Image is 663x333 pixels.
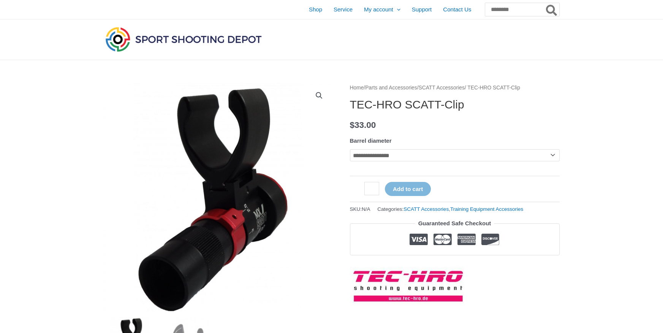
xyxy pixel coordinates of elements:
[104,25,263,53] img: Sport Shooting Depot
[544,3,559,16] button: Search
[365,85,417,91] a: Parts and Accessories
[350,204,370,214] span: SKU:
[350,137,392,144] label: Barrel diameter
[450,206,523,212] a: Training Equipment Accessories
[362,206,370,212] span: N/A
[312,89,326,102] a: View full-screen image gallery
[350,85,364,91] a: Home
[350,98,560,112] h1: TEC-HRO SCATT-Clip
[415,218,494,229] legend: Guaranteed Safe Checkout
[350,120,376,130] bdi: 33.00
[364,182,379,195] input: Product quantity
[403,206,449,212] a: SCATT Accessories
[377,204,523,214] span: Categories: ,
[350,267,464,306] a: TEC-HRO Shooting Equipment
[104,83,332,311] img: TEC-HRO SCATT-Clip
[419,85,465,91] a: SCATT Accessories
[350,120,355,130] span: $
[385,182,431,196] button: Add to cart
[350,83,560,93] nav: Breadcrumb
